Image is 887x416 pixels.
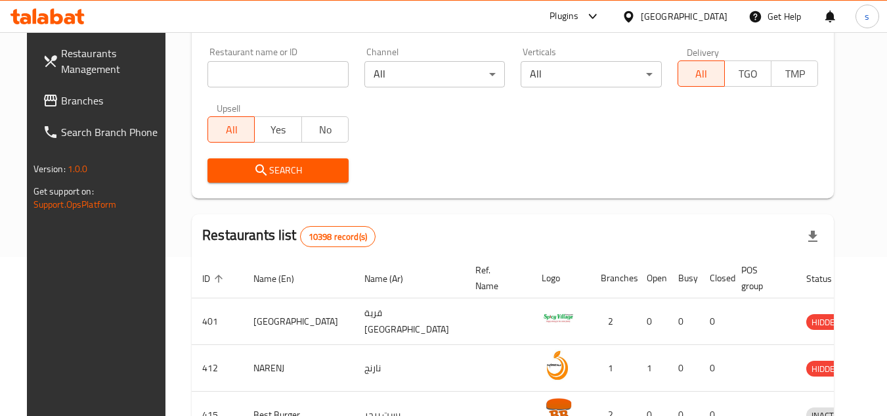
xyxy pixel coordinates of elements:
[724,60,771,87] button: TGO
[699,298,731,345] td: 0
[254,116,301,143] button: Yes
[33,183,94,200] span: Get support on:
[636,345,668,392] td: 1
[33,160,66,177] span: Version:
[777,64,813,83] span: TMP
[590,345,636,392] td: 1
[218,162,338,179] span: Search
[213,120,249,139] span: All
[741,262,780,294] span: POS group
[243,298,354,345] td: [GEOGRAPHIC_DATA]
[207,158,349,183] button: Search
[207,16,818,35] h2: Restaurant search
[307,120,343,139] span: No
[542,349,574,382] img: NARENJ
[636,298,668,345] td: 0
[475,262,515,294] span: Ref. Name
[207,61,349,87] input: Search for restaurant name or ID..
[683,64,720,83] span: All
[192,298,243,345] td: 401
[253,271,311,287] span: Name (En)
[636,258,668,298] th: Open
[61,124,165,140] span: Search Branch Phone
[32,37,175,85] a: Restaurants Management
[865,9,869,24] span: s
[668,345,699,392] td: 0
[301,231,375,243] span: 10398 record(s)
[806,361,846,377] span: HIDDEN
[668,298,699,345] td: 0
[678,60,725,87] button: All
[550,9,578,24] div: Plugins
[202,225,376,247] h2: Restaurants list
[699,345,731,392] td: 0
[641,9,727,24] div: [GEOGRAPHIC_DATA]
[771,60,818,87] button: TMP
[354,345,465,392] td: نارنج
[521,61,662,87] div: All
[243,345,354,392] td: NARENJ
[806,361,846,377] div: HIDDEN
[531,258,590,298] th: Logo
[61,93,165,108] span: Branches
[354,298,465,345] td: قرية [GEOGRAPHIC_DATA]
[61,45,165,77] span: Restaurants Management
[207,116,255,143] button: All
[590,298,636,345] td: 2
[797,221,829,252] div: Export file
[32,85,175,116] a: Branches
[260,120,296,139] span: Yes
[668,258,699,298] th: Busy
[364,271,420,287] span: Name (Ar)
[687,47,720,57] label: Delivery
[300,226,376,247] div: Total records count
[192,345,243,392] td: 412
[542,302,574,335] img: Spicy Village
[202,271,227,287] span: ID
[301,116,349,143] button: No
[364,61,506,87] div: All
[590,258,636,298] th: Branches
[217,103,241,112] label: Upsell
[806,315,846,330] span: HIDDEN
[806,271,849,287] span: Status
[730,64,766,83] span: TGO
[699,258,731,298] th: Closed
[32,116,175,148] a: Search Branch Phone
[68,160,88,177] span: 1.0.0
[33,196,117,213] a: Support.OpsPlatform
